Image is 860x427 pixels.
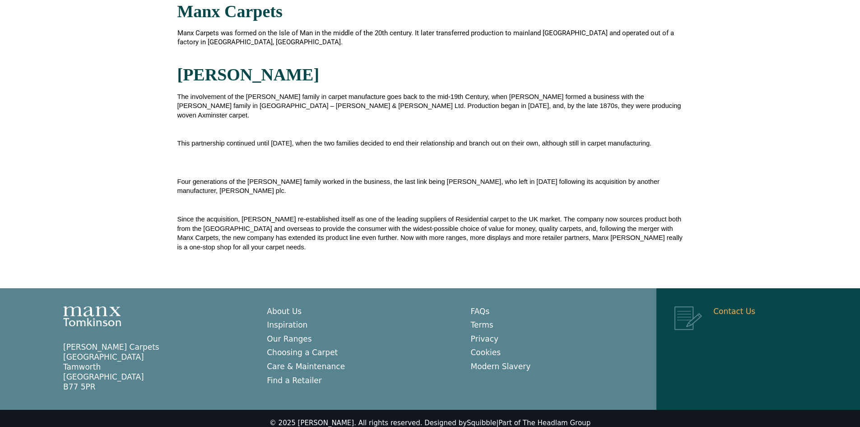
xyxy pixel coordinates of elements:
[713,307,755,316] a: Contact Us
[471,348,501,357] a: Cookies
[498,419,590,427] a: Part of The Headlam Group
[63,306,121,326] img: Manx Tomkinson Logo
[177,66,683,83] h2: [PERSON_NAME]
[471,362,531,371] a: Modern Slavery
[471,307,490,316] a: FAQs
[177,93,683,119] span: The involvement of the [PERSON_NAME] family in carpet manufacture goes back to the mid-19th Centu...
[177,29,674,46] span: Manx Carpets was formed on the Isle of Man in the middle of the 20th century. It later transferre...
[63,342,249,392] p: [PERSON_NAME] Carpets [GEOGRAPHIC_DATA] Tamworth [GEOGRAPHIC_DATA] B77 5PR
[267,334,311,343] a: Our Ranges
[471,320,493,329] a: Terms
[267,348,338,357] a: Choosing a Carpet
[177,140,652,147] span: This partnership continued until [DATE], when the two families decided to end their relationship ...
[267,307,302,316] a: About Us
[267,320,307,329] a: Inspiration
[177,3,683,20] h2: Manx Carpets
[471,334,499,343] a: Privacy
[467,419,496,427] a: Squibble
[267,362,345,371] a: Care & Maintenance
[177,216,684,251] span: Since the acquisition, [PERSON_NAME] re-established itself as one of the leading suppliers of Res...
[177,178,662,195] span: Four generations of the [PERSON_NAME] family worked in the business, the last link being [PERSON_...
[267,376,322,385] a: Find a Retailer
